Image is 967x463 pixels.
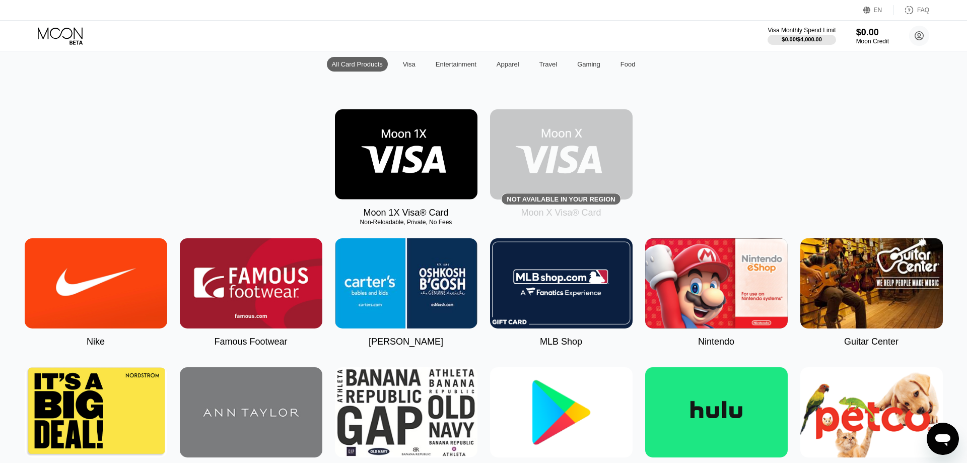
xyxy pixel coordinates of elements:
div: Travel [534,57,563,72]
div: $0.00 [856,27,889,38]
div: Entertainment [436,60,476,68]
div: Moon Credit [856,38,889,45]
div: EN [874,7,882,14]
div: FAQ [894,5,929,15]
div: $0.00Moon Credit [856,27,889,45]
div: Non-Reloadable, Private, No Fees [335,219,477,226]
div: Visa [398,57,421,72]
div: Guitar Center [844,337,899,347]
div: Apparel [497,60,519,68]
div: [PERSON_NAME] [369,337,443,347]
div: $0.00 / $4,000.00 [782,36,822,42]
div: Nike [87,337,105,347]
div: MLB Shop [540,337,582,347]
div: Moon 1X Visa® Card [363,208,448,218]
div: Food [615,57,641,72]
div: Not available in your region [490,109,633,200]
div: Entertainment [431,57,481,72]
div: Nintendo [698,337,734,347]
div: Not available in your region [507,195,615,203]
div: Visa Monthly Spend Limit [768,27,836,34]
div: Visa [403,60,416,68]
div: Gaming [577,60,600,68]
div: Food [620,60,636,68]
iframe: Button to launch messaging window [927,423,959,455]
div: All Card Products [332,60,383,68]
div: FAQ [917,7,929,14]
div: Famous Footwear [214,337,287,347]
div: Apparel [492,57,524,72]
div: Travel [539,60,558,68]
div: Visa Monthly Spend Limit$0.00/$4,000.00 [768,27,836,45]
div: All Card Products [327,57,388,72]
div: Moon X Visa® Card [521,208,601,218]
div: Gaming [572,57,605,72]
div: EN [863,5,894,15]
